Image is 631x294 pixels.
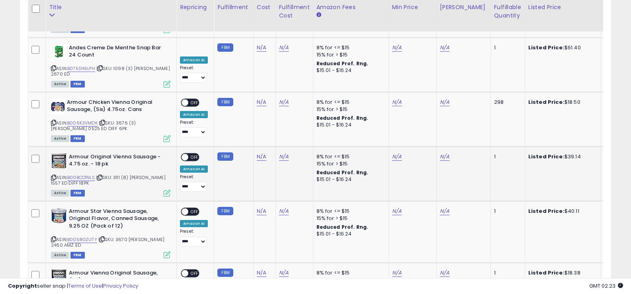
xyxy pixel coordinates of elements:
span: OFF [188,208,201,215]
a: Terms of Use [68,282,102,290]
div: Preset: [180,120,208,138]
img: 41cZExs0f0L._SL40_.jpg [51,44,67,60]
div: 1 [494,208,519,215]
a: N/A [392,98,402,106]
div: ASIN: [51,153,170,196]
div: ASIN: [51,208,170,258]
span: 2025-10-9 02:23 GMT [589,282,623,290]
div: Fulfillable Quantity [494,3,522,20]
b: Armour Vienna Original Sausage, (Six) 4.75oz. Cans [69,269,166,286]
span: FBM [70,135,85,142]
a: N/A [440,98,449,106]
a: N/A [392,269,402,277]
img: 5180-cd4FUL._SL40_.jpg [51,99,65,115]
div: $15.01 - $16.24 [316,122,383,129]
div: 1 [494,269,519,276]
a: N/A [257,44,266,52]
b: Reduced Prof. Rng. [316,224,369,230]
img: 51l6yaQCgIL._SL40_.jpg [51,208,67,224]
small: FBM [217,152,233,161]
strong: Copyright [8,282,37,290]
a: N/A [392,44,402,52]
span: | SKU: 3670 [PERSON_NAME] 2460 AMZ ED [51,236,164,248]
div: 15% for > $15 [316,51,383,58]
b: Listed Price: [528,44,565,51]
span: OFF [188,270,201,277]
a: N/A [440,207,449,215]
a: N/A [257,98,266,106]
div: $39.14 [528,153,594,160]
a: B075SN5LPH [67,65,95,72]
div: Title [49,3,173,12]
a: N/A [279,207,289,215]
small: FBM [217,269,233,277]
b: Armour Star Vienna Sausage, Original Flavor, Canned Sausage, 9.25 OZ (Pack of 12) [69,208,166,232]
a: B00BCO1NLS [67,174,95,181]
img: 61bOsGFOCkL._SL40_.jpg [51,153,67,169]
span: All listings currently available for purchase on Amazon [51,190,69,197]
a: B0058GZU7Y [67,236,97,243]
small: FBM [217,207,233,215]
a: Privacy Policy [103,282,138,290]
a: N/A [392,153,402,161]
a: N/A [392,207,402,215]
div: $15.01 - $16.24 [316,231,383,238]
div: $40.11 [528,208,594,215]
span: FBM [70,81,85,88]
div: 298 [494,99,519,106]
div: [PERSON_NAME] [440,3,487,12]
a: N/A [257,269,266,277]
a: N/A [279,44,289,52]
div: 15% for > $15 [316,160,383,167]
div: Repricing [180,3,211,12]
div: $15.01 - $16.24 [316,176,383,183]
b: Reduced Prof. Rng. [316,169,369,176]
div: Preset: [180,229,208,247]
a: N/A [440,44,449,52]
div: $18.50 [528,99,594,106]
small: Amazon Fees. [316,12,321,19]
span: FBM [70,252,85,259]
div: 15% for > $15 [316,106,383,113]
span: OFF [188,154,201,160]
a: N/A [257,207,266,215]
span: OFF [188,99,201,106]
a: N/A [440,153,449,161]
div: Cost [257,3,272,12]
div: 1 [494,153,519,160]
span: | SKU: 3676 (3) [PERSON_NAME] 0525 ED DIFF 6PK [51,120,136,132]
div: Fulfillment [217,3,250,12]
div: Listed Price [528,3,597,12]
small: FBM [217,98,233,106]
span: All listings currently available for purchase on Amazon [51,252,69,259]
div: 8% for <= $15 [316,269,383,276]
b: Andes Creme De Menthe Snap Bar 24 Count [69,44,166,61]
b: Armour Original Vienna Sausage - 4.75 oz. - 18 pk [69,153,166,170]
div: 8% for <= $15 [316,208,383,215]
div: Preset: [180,174,208,192]
a: N/A [257,153,266,161]
div: $61.40 [528,44,594,51]
div: 8% for <= $15 [316,99,383,106]
a: N/A [279,98,289,106]
div: 8% for <= $15 [316,44,383,51]
span: FBM [70,190,85,197]
b: Reduced Prof. Rng. [316,60,369,67]
div: 15% for > $15 [316,215,383,222]
b: Listed Price: [528,269,565,276]
div: 8% for <= $15 [316,153,383,160]
div: Amazon AI [180,111,208,118]
div: 1 [494,44,519,51]
b: Listed Price: [528,98,565,106]
div: Amazon AI [180,56,208,64]
div: $15.01 - $16.24 [316,67,383,74]
div: Fulfillment Cost [279,3,310,20]
b: Armour Chicken Vienna Original Sausage, (Six) 4.75oz. Cans [67,99,164,115]
span: | SKU: 3111 (8) [PERSON_NAME] 1557 ED DIFF 18PK [51,174,166,186]
a: N/A [440,269,449,277]
div: $18.38 [528,269,594,276]
img: 615TcaBAWeL._SL40_.jpg [51,269,67,285]
div: ASIN: [51,99,170,141]
b: Listed Price: [528,153,565,160]
span: All listings currently available for purchase on Amazon [51,81,69,88]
